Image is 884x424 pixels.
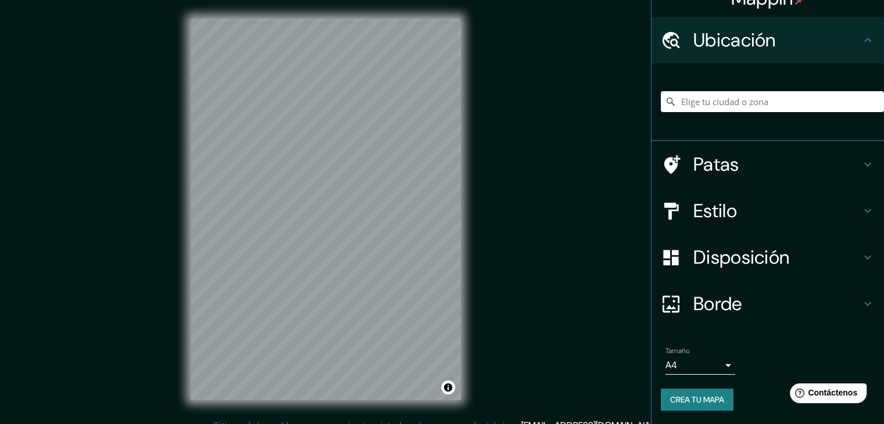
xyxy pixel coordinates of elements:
font: A4 [665,359,677,371]
font: Borde [693,292,742,316]
div: Ubicación [652,17,884,63]
button: Activar o desactivar atribución [441,380,455,394]
iframe: Lanzador de widgets de ayuda [781,379,871,411]
font: Estilo [693,199,737,223]
div: Disposición [652,234,884,281]
div: Borde [652,281,884,327]
font: Tamaño [665,346,689,355]
font: Disposición [693,245,789,270]
div: Estilo [652,188,884,234]
font: Patas [693,152,739,177]
canvas: Mapa [191,19,461,400]
div: A4 [665,356,735,375]
font: Crea tu mapa [670,394,724,405]
input: Elige tu ciudad o zona [661,91,884,112]
font: Ubicación [693,28,776,52]
div: Patas [652,141,884,188]
button: Crea tu mapa [661,389,733,411]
